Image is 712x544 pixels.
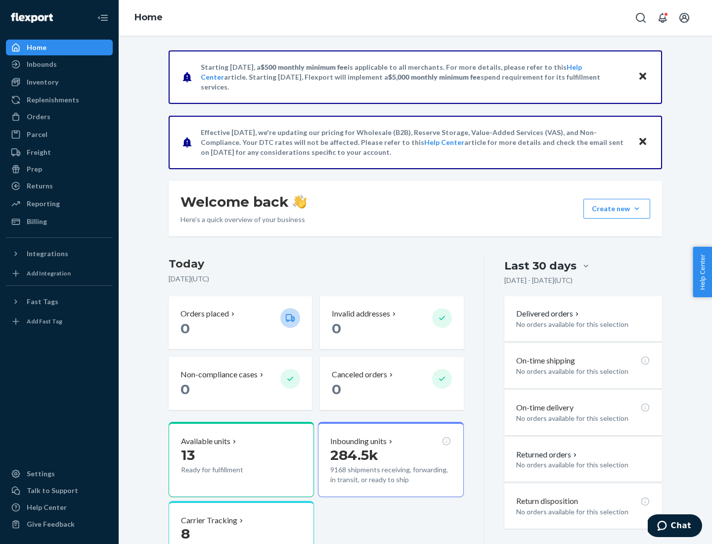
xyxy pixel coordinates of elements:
div: Replenishments [27,95,79,105]
button: Close [636,70,649,84]
button: Close Navigation [93,8,113,28]
p: Starting [DATE], a is applicable to all merchants. For more details, please refer to this article... [201,62,628,92]
ol: breadcrumbs [127,3,171,32]
button: Delivered orders [516,308,581,319]
p: No orders available for this selection [516,507,650,517]
div: Inventory [27,77,58,87]
p: No orders available for this selection [516,366,650,376]
p: No orders available for this selection [516,319,650,329]
h3: Today [169,256,464,272]
div: Add Fast Tag [27,317,62,325]
p: [DATE] ( UTC ) [169,274,464,284]
a: Parcel [6,127,113,142]
p: Invalid addresses [332,308,390,319]
p: [DATE] - [DATE] ( UTC ) [504,275,573,285]
div: Give Feedback [27,519,75,529]
div: Parcel [27,130,47,139]
div: Settings [27,469,55,479]
a: Freight [6,144,113,160]
button: Fast Tags [6,294,113,310]
a: Help Center [424,138,464,146]
button: Open Search Box [631,8,651,28]
p: Available units [181,436,230,447]
h1: Welcome back [180,193,307,211]
p: No orders available for this selection [516,460,650,470]
p: Carrier Tracking [181,515,237,526]
div: Billing [27,217,47,227]
div: Add Integration [27,269,71,277]
span: $500 monthly minimum fee [261,63,348,71]
button: Orders placed 0 [169,296,312,349]
button: Available units13Ready for fulfillment [169,422,314,497]
a: Orders [6,109,113,125]
span: 284.5k [330,447,378,463]
div: Returns [27,181,53,191]
button: Integrations [6,246,113,262]
button: Give Feedback [6,516,113,532]
button: Open account menu [674,8,694,28]
a: Billing [6,214,113,229]
a: Reporting [6,196,113,212]
span: $5,000 monthly minimum fee [388,73,481,81]
p: Inbounding units [330,436,387,447]
p: Here’s a quick overview of your business [180,215,307,225]
div: Home [27,43,46,52]
p: Return disposition [516,496,578,507]
a: Inventory [6,74,113,90]
button: Open notifications [653,8,672,28]
iframe: Opens a widget where you can chat to one of our agents [648,514,702,539]
span: 8 [181,525,190,542]
div: Freight [27,147,51,157]
div: Reporting [27,199,60,209]
div: Help Center [27,502,67,512]
button: Canceled orders 0 [320,357,463,410]
a: Replenishments [6,92,113,108]
span: 0 [332,320,341,337]
div: Fast Tags [27,297,58,307]
a: Inbounds [6,56,113,72]
div: Integrations [27,249,68,259]
a: Home [6,40,113,55]
div: Prep [27,164,42,174]
div: Talk to Support [27,486,78,496]
div: Last 30 days [504,258,577,273]
p: Canceled orders [332,369,387,380]
img: Flexport logo [11,13,53,23]
p: No orders available for this selection [516,413,650,423]
button: Returned orders [516,449,579,460]
button: Help Center [693,247,712,297]
p: Orders placed [180,308,229,319]
p: Ready for fulfillment [181,465,272,475]
span: 0 [180,381,190,398]
span: 0 [332,381,341,398]
img: hand-wave emoji [293,195,307,209]
a: Settings [6,466,113,482]
a: Returns [6,178,113,194]
span: 0 [180,320,190,337]
button: Create new [583,199,650,219]
div: Orders [27,112,50,122]
button: Non-compliance cases 0 [169,357,312,410]
div: Inbounds [27,59,57,69]
a: Help Center [6,499,113,515]
p: On-time shipping [516,355,575,366]
a: Add Integration [6,266,113,281]
button: Talk to Support [6,483,113,499]
button: Invalid addresses 0 [320,296,463,349]
button: Inbounding units284.5k9168 shipments receiving, forwarding, in transit, or ready to ship [318,422,463,497]
a: Prep [6,161,113,177]
p: Non-compliance cases [180,369,258,380]
p: Effective [DATE], we're updating our pricing for Wholesale (B2B), Reserve Storage, Value-Added Se... [201,128,628,157]
button: Close [636,135,649,149]
span: 13 [181,447,195,463]
p: 9168 shipments receiving, forwarding, in transit, or ready to ship [330,465,451,485]
a: Add Fast Tag [6,314,113,329]
a: Home [134,12,163,23]
p: On-time delivery [516,402,574,413]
